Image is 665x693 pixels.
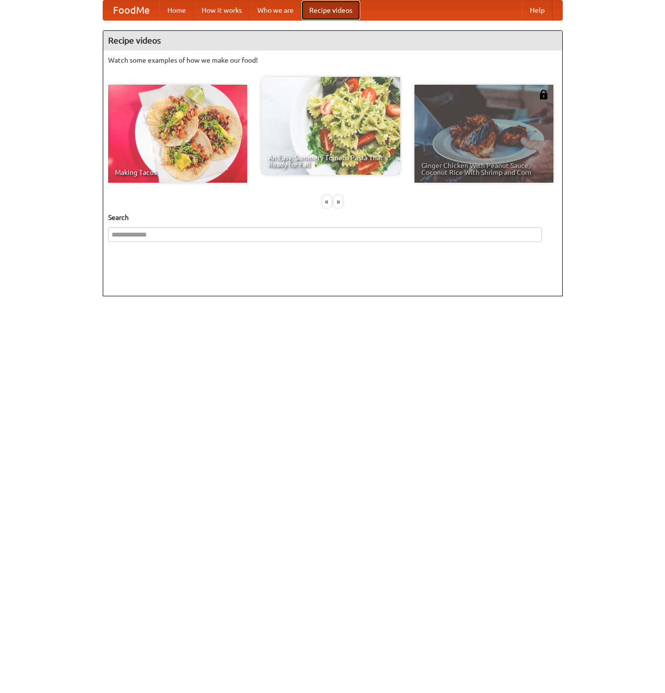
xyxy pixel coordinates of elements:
a: FoodMe [103,0,160,20]
span: Making Tacos [115,169,240,176]
p: Watch some examples of how we make our food! [108,55,557,65]
a: Recipe videos [301,0,360,20]
a: An Easy, Summery Tomato Pasta That's Ready for Fall [261,77,400,175]
a: Who we are [250,0,301,20]
a: Help [522,0,552,20]
h5: Search [108,213,557,222]
img: 483408.png [539,90,549,99]
div: » [334,195,343,208]
a: Making Tacos [108,85,247,183]
div: « [322,195,331,208]
a: Home [160,0,194,20]
a: How it works [194,0,250,20]
span: An Easy, Summery Tomato Pasta That's Ready for Fall [268,154,393,168]
h4: Recipe videos [103,31,562,50]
